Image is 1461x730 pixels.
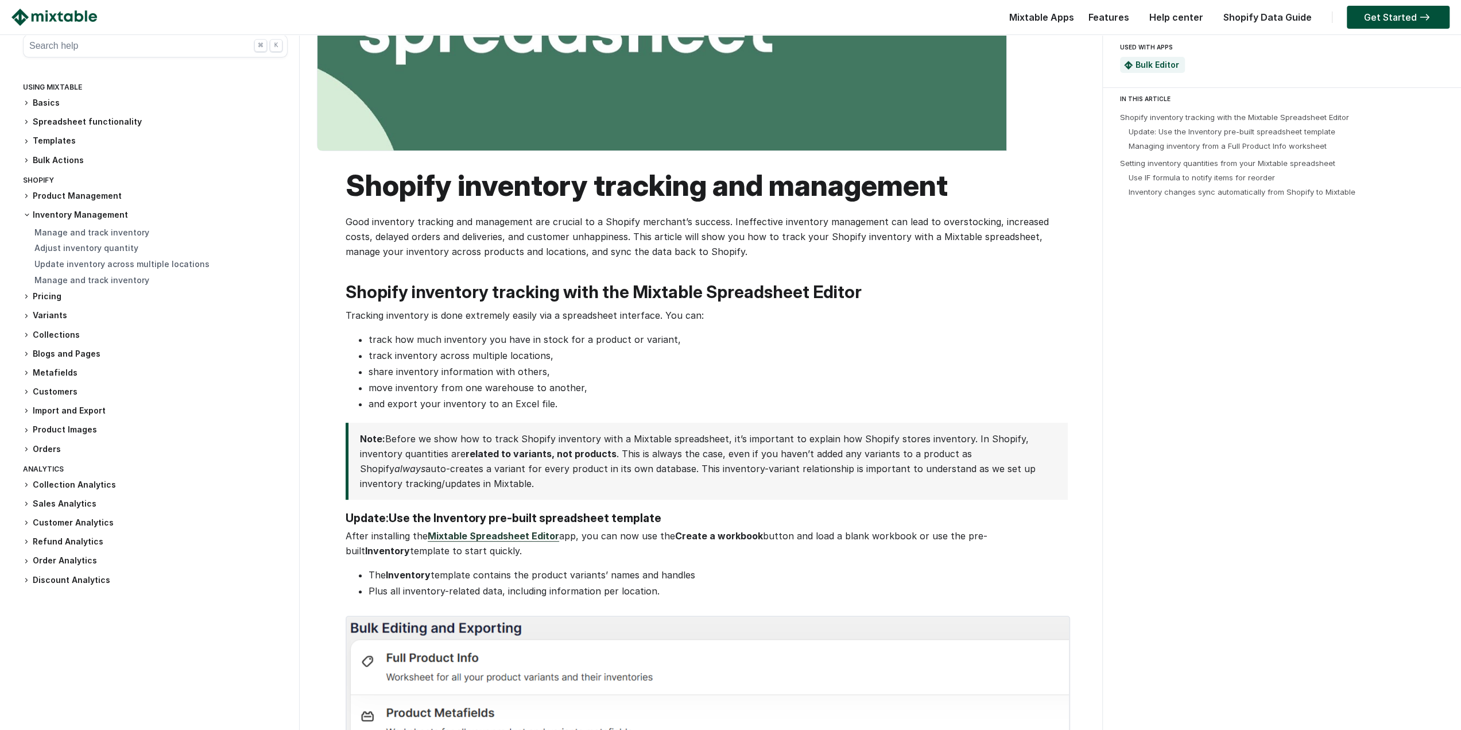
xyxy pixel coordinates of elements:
a: Update inventory across multiple locations [34,259,210,269]
li: track inventory across multiple locations, [369,348,1068,363]
img: Mixtable Spreadsheet Bulk Editor App [1124,61,1133,69]
h3: Refund Analytics [23,536,288,548]
a: Inventory changes sync automatically from Shopify to Mixtable [1129,187,1355,196]
div: Analytics [23,462,288,479]
h3: Customer Analytics [23,517,288,529]
a: Managing inventory from a Full Product Info worksheet [1129,141,1327,150]
p: After installing the app, you can now use the button and load a blank workbook or use the pre-bui... [346,528,1068,558]
a: Manage and track inventory [34,227,149,237]
a: Features [1083,11,1135,23]
a: Use IF formula to notify items for reorder [1129,173,1275,182]
li: Plus all inventory-related data, including information per location. [369,584,1068,598]
p: Good inventory tracking and management are crucial to a Shopify merchant’s success. Ineffective i... [346,214,1068,259]
h3: Order Analytics [23,555,288,567]
h3: Collections [23,329,288,341]
h3: Variants [23,310,288,322]
h3: Customers [23,386,288,398]
li: share inventory information with others, [369,364,1068,379]
h1: Shopify inventory tracking and management [346,168,1068,203]
div: ⌘ [254,39,267,52]
a: Help center [1144,11,1209,23]
strong: Note: [360,433,385,445]
p: Tracking inventory is done extremely easily via a spreadsheet interface. You can: [346,308,1068,323]
h3: Collection Analytics [23,479,288,491]
button: Search help ⌘ K [23,34,288,57]
h3: Basics [23,97,288,109]
div: Mixtable Apps [1003,9,1074,32]
strong: Create a workbook [675,530,763,542]
div: IN THIS ARTICLE [1120,94,1451,104]
h3: Product Images [23,424,288,436]
h3: Metafields [23,367,288,379]
h2: Shopify inventory tracking with the Mixtable Spreadsheet Editor [346,282,1068,302]
h3: Templates [23,135,288,147]
em: always [394,463,425,474]
a: Bulk Editor [1136,60,1179,69]
li: The template contains the product variants’ names and handles [369,567,1068,582]
h3: Blogs and Pages [23,348,288,360]
h3: Use the Inventory pre-built spreadsheet template [346,511,1068,526]
img: Mixtable logo [11,9,97,26]
h3: Bulk Actions [23,155,288,167]
a: Manage and track inventory [34,275,149,285]
a: Update: Use the Inventory pre-built spreadsheet template [1129,127,1335,136]
a: Setting inventory quantities from your Mixtable spreadsheet [1120,159,1335,168]
a: Mixtable Spreadsheet Editor [428,530,559,542]
a: Shopify inventory tracking with the Mixtable Spreadsheet Editor [1120,113,1349,122]
div: K [270,39,282,52]
li: track how much inventory you have in stock for a product or variant, [369,332,1068,347]
div: Shopify [23,173,288,190]
strong: related to variants, not products [466,448,617,459]
h3: Spreadsheet functionality [23,116,288,128]
h3: Import and Export [23,405,288,417]
h3: Inventory Management [23,209,288,221]
li: and export your inventory to an Excel file. [369,396,1068,411]
strong: Inventory [365,545,410,557]
h3: Discount Analytics [23,574,288,586]
img: arrow-right.svg [1417,14,1432,21]
a: Adjust inventory quantity [34,243,138,253]
strong: Update: [346,511,389,525]
h3: Orders [23,443,288,455]
a: Shopify Data Guide [1218,11,1317,23]
div: Using Mixtable [23,80,288,97]
strong: Inventory [386,569,431,581]
a: Get Started [1347,6,1450,29]
h3: Product Management [23,190,288,202]
p: Before we show how to track Shopify inventory with a Mixtable spreadsheet, it’s important to expl... [360,431,1051,491]
li: move inventory from one warehouse to another, [369,380,1068,395]
div: USED WITH APPS [1120,40,1439,54]
h3: Pricing [23,291,288,303]
h3: Sales Analytics [23,498,288,510]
